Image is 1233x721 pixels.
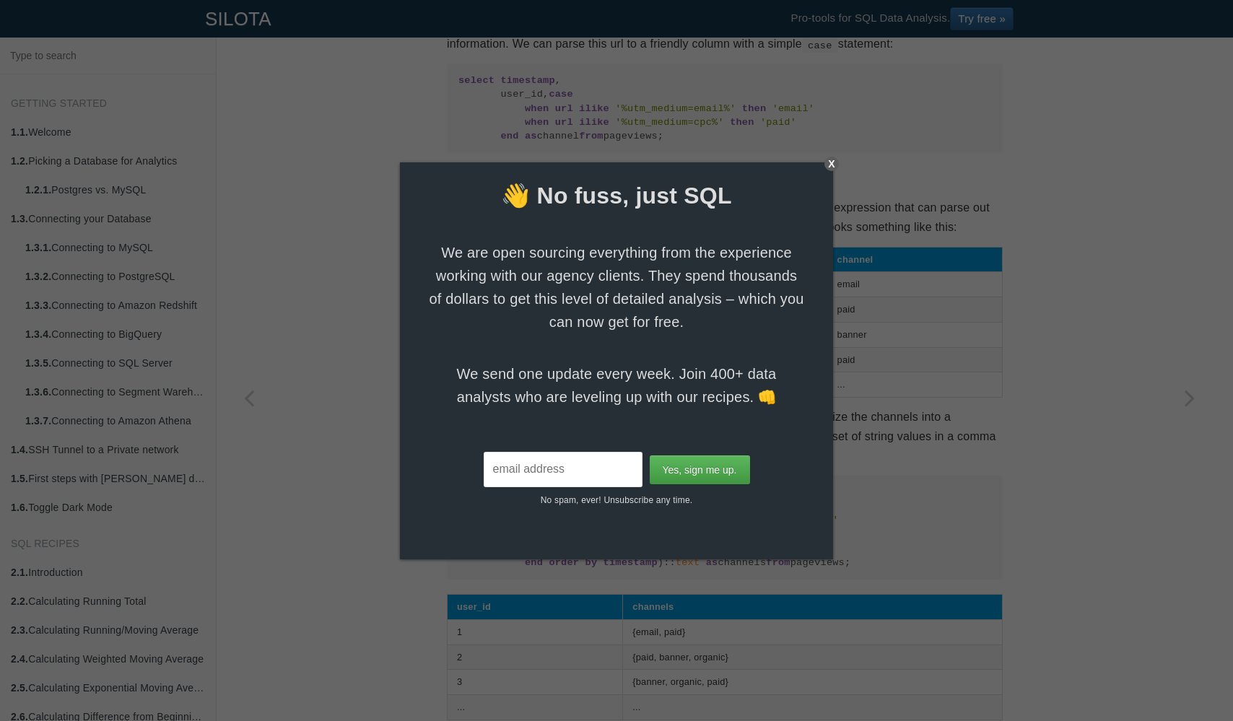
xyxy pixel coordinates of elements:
span: We send one update every week. Join 400+ data analysts who are leveling up with our recipes. 👊 [429,362,804,408]
span: 👋 No fuss, just SQL [400,180,833,213]
div: X [824,157,839,171]
iframe: Drift Widget Chat Controller [1161,649,1216,704]
input: Yes, sign me up. [650,455,750,484]
input: email address [484,452,642,487]
p: No spam, ever! Unsubscribe any time. [400,487,833,507]
span: We are open sourcing everything from the experience working with our agency clients. They spend t... [429,241,804,333]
